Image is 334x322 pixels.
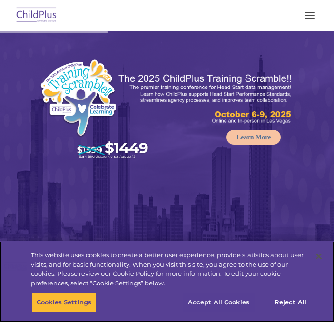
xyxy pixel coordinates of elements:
button: Reject All [261,293,320,312]
img: ChildPlus by Procare Solutions [14,4,59,27]
span: Phone number [142,102,183,109]
button: Close [308,246,329,267]
span: Last name [142,63,171,70]
button: Cookies Settings [31,293,97,312]
div: This website uses cookies to create a better user experience, provide statistics about user visit... [31,251,310,288]
button: Accept All Cookies [183,293,255,312]
a: Learn More [226,130,281,145]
